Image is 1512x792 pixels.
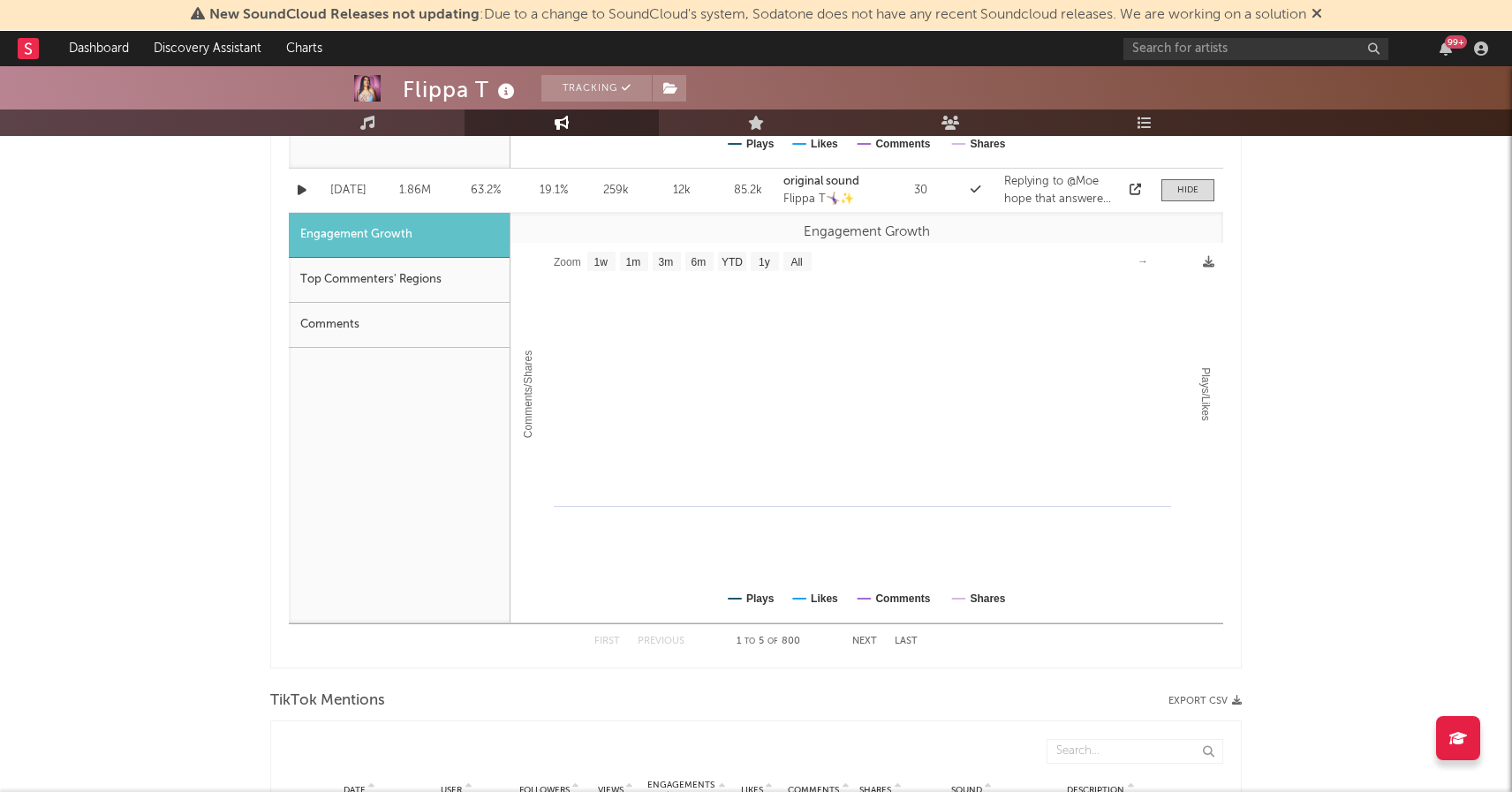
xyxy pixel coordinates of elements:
[970,138,1005,150] text: Shares
[651,182,713,200] div: 12k
[1312,8,1322,22] span: Dismiss
[522,351,534,438] text: Comments/Shares
[783,173,863,207] a: original soundFlippa T🤸🏽‍♀️✨
[811,138,838,150] text: Likes
[1199,367,1212,421] text: Plays/Likes
[626,256,641,268] text: 1m
[554,256,581,268] text: Zoom
[811,592,838,605] text: Likes
[1123,38,1388,60] input: Search for artists
[895,637,918,646] button: Last
[745,637,755,645] span: to
[692,256,707,268] text: 6m
[589,182,642,200] div: 259k
[289,303,510,348] div: Comments
[720,631,817,652] div: 1 5 800
[1445,35,1467,49] div: 99 +
[1138,255,1148,268] text: →
[767,637,778,645] span: of
[852,637,877,646] button: Next
[594,637,620,646] button: First
[1004,173,1113,207] div: Replying to @Moe hope that answered ya question. #fyp #softparenting #momlife #mom
[875,138,930,150] text: Comments
[320,182,377,200] div: [DATE]
[386,182,443,200] div: 1.86M
[783,191,863,208] div: Flippa T🤸🏽‍♀️✨
[452,182,518,200] div: 63.2 %
[1047,739,1223,764] input: Search...
[1168,696,1242,706] button: Export CSV
[722,182,775,200] div: 85.2k
[638,637,684,646] button: Previous
[274,31,335,66] a: Charts
[403,75,519,104] div: Flippa T
[722,256,743,268] text: YTD
[894,182,947,200] div: 30
[783,176,859,187] strong: original sound
[270,690,385,712] span: TikTok Mentions
[875,592,930,605] text: Comments
[209,8,1306,22] span: : Due to a change to SoundCloud's system, Sodatone does not have any recent Soundcloud releases. ...
[659,256,674,268] text: 3m
[746,138,775,150] text: Plays
[209,8,480,22] span: New SoundCloud Releases not updating
[746,592,775,605] text: Plays
[141,31,274,66] a: Discovery Assistant
[970,592,1005,605] text: Shares
[289,258,510,303] div: Top Commenters' Regions
[289,213,510,258] div: Engagement Growth
[594,256,609,268] text: 1w
[541,75,652,102] button: Tracking
[510,222,1223,243] div: Engagement Growth
[759,256,770,268] text: 1y
[57,31,141,66] a: Dashboard
[527,182,580,200] div: 19.1 %
[790,256,802,268] text: All
[1440,41,1452,56] button: 99+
